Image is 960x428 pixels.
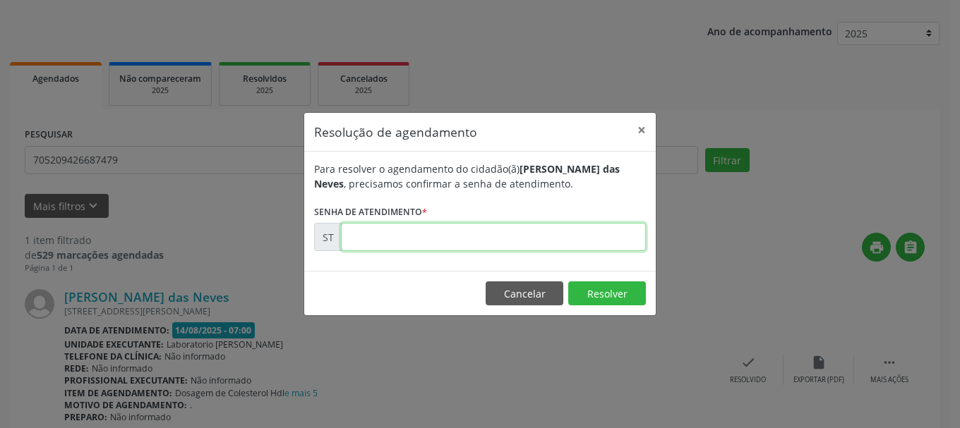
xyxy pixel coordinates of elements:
label: Senha de atendimento [314,201,427,223]
b: [PERSON_NAME] das Neves [314,162,620,190]
div: ST [314,223,342,251]
button: Resolver [568,281,646,305]
button: Cancelar [486,281,563,305]
button: Close [628,113,656,147]
div: Para resolver o agendamento do cidadão(ã) , precisamos confirmar a senha de atendimento. [314,161,646,191]
h5: Resolução de agendamento [314,123,477,141]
